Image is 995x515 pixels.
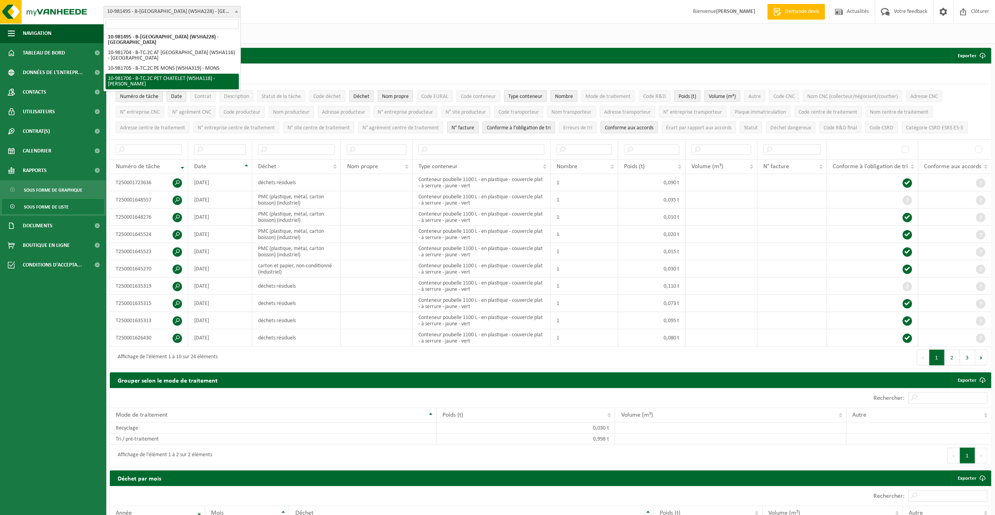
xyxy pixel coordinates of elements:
td: [DATE] [188,226,252,243]
td: [DATE] [188,312,252,329]
button: N° agrément CNCN° agrément CNC: Activate to sort [168,106,215,118]
span: Statut de la tâche [262,94,301,100]
td: [DATE] [188,260,252,277]
button: DateDate: Activate to sort [167,90,186,102]
td: T250001635319 [110,277,188,295]
td: T250001645524 [110,226,188,243]
button: AutreAutre: Activate to sort [744,90,765,102]
td: Conteneur poubelle 1100 L - en plastique - couvercle plat - à serrure - jaune - vert [413,295,551,312]
button: Code R&DCode R&amp;D: Activate to sort [639,90,670,102]
td: T250001635315 [110,295,188,312]
td: 0,110 t [618,277,686,295]
span: Volume (m³) [621,412,653,418]
span: Adresse producteur [322,109,365,115]
td: déchets résiduels [252,174,341,191]
span: Numéro de tâche [120,94,158,100]
span: Nom CNC (collecteur/négociant/courtier) [807,94,898,100]
span: Code producteur [224,109,260,115]
button: N° entreprise producteurN° entreprise producteur: Activate to sort [373,106,437,118]
span: 10-981495 - B-ST GARE MARCHIENNE AU PONT (W5HA228) - MARCHIENNE-AU-PONT [104,6,240,17]
button: N° agrément centre de traitementN° agrément centre de traitement: Activate to sort [358,121,443,133]
td: 1 [551,226,618,243]
span: N° entreprise transporteur [663,109,722,115]
span: Numéro de tâche [116,163,160,170]
button: 1 [960,448,975,463]
span: Poids (t) [678,94,696,100]
span: Description [224,94,249,100]
button: Code centre de traitementCode centre de traitement: Activate to sort [794,106,862,118]
strong: [PERSON_NAME] [716,9,755,15]
span: Plaque immatriculation [735,109,786,115]
span: Déchet dangereux [770,125,811,131]
span: Adresse transporteur [604,109,651,115]
td: déchets résiduels [252,295,341,312]
span: Conforme à l’obligation de tri [833,163,908,170]
span: Nombre [557,163,577,170]
button: Nom CNC (collecteur/négociant/courtier)Nom CNC (collecteur/négociant/courtier): Activate to sort [803,90,902,102]
td: T250001648276 [110,209,188,226]
button: Code EURALCode EURAL: Activate to sort [417,90,453,102]
span: Nom centre de traitement [870,109,928,115]
span: N° agrément CNC [172,109,211,115]
button: Mode de traitementMode de traitement: Activate to sort [581,90,635,102]
td: Conteneur poubelle 1100 L - en plastique - couvercle plat - à serrure - jaune - vert [413,277,551,295]
span: Conforme à l’obligation de tri [487,125,551,131]
td: 0,090 t [618,174,686,191]
span: N° entreprise centre de traitement [198,125,275,131]
button: Code R&D finalCode R&amp;D final: Activate to sort [819,121,861,133]
span: Adresse centre de traitement [120,125,185,131]
button: Adresse transporteurAdresse transporteur: Activate to sort [600,106,655,118]
button: Statut de la tâcheStatut de la tâche: Activate to sort [257,90,305,102]
h2: Déchet par mois [110,470,169,486]
button: DéchetDéchet: Activate to sort [349,90,374,102]
button: N° entreprise CNCN° entreprise CNC: Activate to sort [116,106,164,118]
button: Nom propreNom propre: Activate to sort [378,90,413,102]
td: 1 [551,312,618,329]
button: Nom centre de traitementNom centre de traitement: Activate to sort [866,106,933,118]
td: [DATE] [188,243,252,260]
button: DescriptionDescription: Activate to sort [220,90,253,102]
td: T250001648557 [110,191,188,209]
span: Statut [744,125,758,131]
div: Affichage de l'élément 1 à 2 sur 2 éléments [114,448,212,462]
td: Conteneur poubelle 1100 L - en plastique - couvercle plat - à serrure - jaune - vert [413,191,551,209]
span: Autre [852,412,866,418]
td: carton et papier, non-conditionné (industriel) [252,260,341,277]
a: Exporter [951,470,990,486]
button: Adresse centre de traitementAdresse centre de traitement: Activate to sort [116,121,189,133]
button: 2 [944,350,960,365]
td: 0,020 t [618,226,686,243]
button: N° site centre de traitementN° site centre de traitement: Activate to sort [283,121,354,133]
td: [DATE] [188,277,252,295]
td: [DATE] [188,209,252,226]
td: 1 [551,209,618,226]
span: Autre [748,94,761,100]
td: 0,030 t [437,423,615,433]
td: Conteneur poubelle 1100 L - en plastique - couvercle plat - à serrure - jaune - vert [413,209,551,226]
button: 3 [960,350,975,365]
button: Déchet dangereux : Activate to sort [766,121,815,133]
span: 10-981495 - B-ST GARE MARCHIENNE AU PONT (W5HA228) - MARCHIENNE-AU-PONT [104,6,241,18]
span: Sous forme de liste [24,199,69,214]
span: Déchet [353,94,369,100]
td: T250001645523 [110,243,188,260]
button: Exporter [951,48,990,63]
span: N° entreprise producteur [378,109,433,115]
button: Conforme aux accords : Activate to sort [600,121,658,133]
span: Documents [23,216,53,236]
span: Contrat(s) [23,121,50,141]
a: Sous forme de graphique [2,182,104,197]
a: Sous forme de liste [2,199,104,214]
td: [DATE] [188,329,252,346]
button: N° entreprise transporteurN° entreprise transporteur: Activate to sort [659,106,726,118]
span: Type conteneur [508,94,542,100]
td: déchets résiduels [252,329,341,346]
td: T250001723636 [110,174,188,191]
td: 1 [551,295,618,312]
span: Mode de traitement [116,412,167,418]
button: StatutStatut: Activate to sort [740,121,762,133]
span: Tableau de bord [23,43,65,63]
span: Nom propre [347,163,378,170]
button: Nom transporteurNom transporteur: Activate to sort [547,106,596,118]
span: Code CSRD [869,125,893,131]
